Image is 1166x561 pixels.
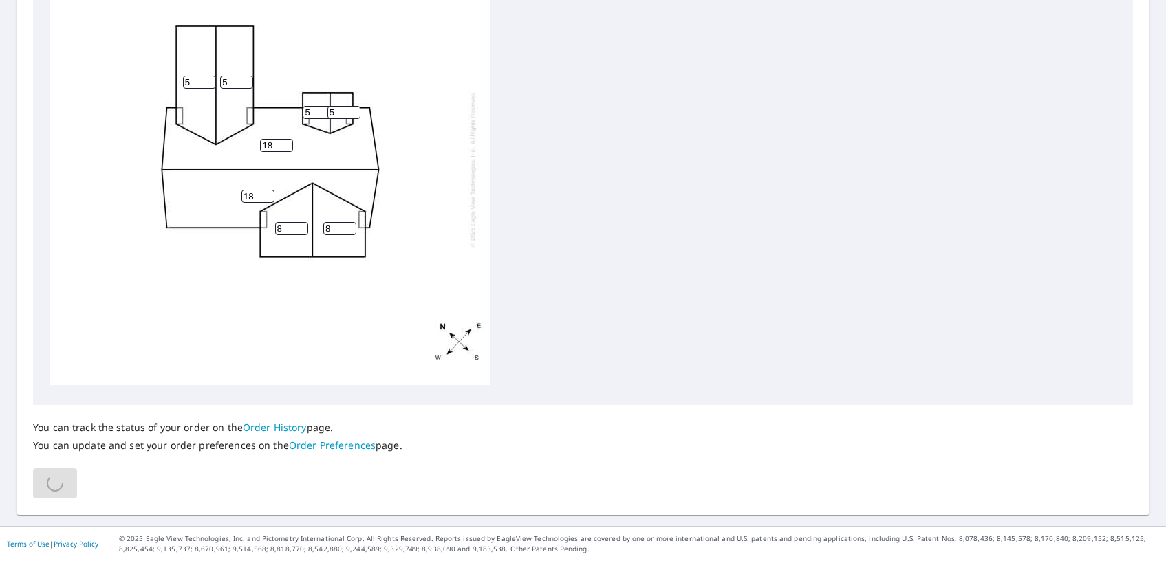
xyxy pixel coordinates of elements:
a: Terms of Use [7,539,50,549]
a: Order Preferences [289,439,376,452]
a: Privacy Policy [54,539,98,549]
p: | [7,540,98,548]
a: Order History [243,421,307,434]
p: You can track the status of your order on the page. [33,421,402,434]
p: © 2025 Eagle View Technologies, Inc. and Pictometry International Corp. All Rights Reserved. Repo... [119,533,1159,554]
p: You can update and set your order preferences on the page. [33,439,402,452]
